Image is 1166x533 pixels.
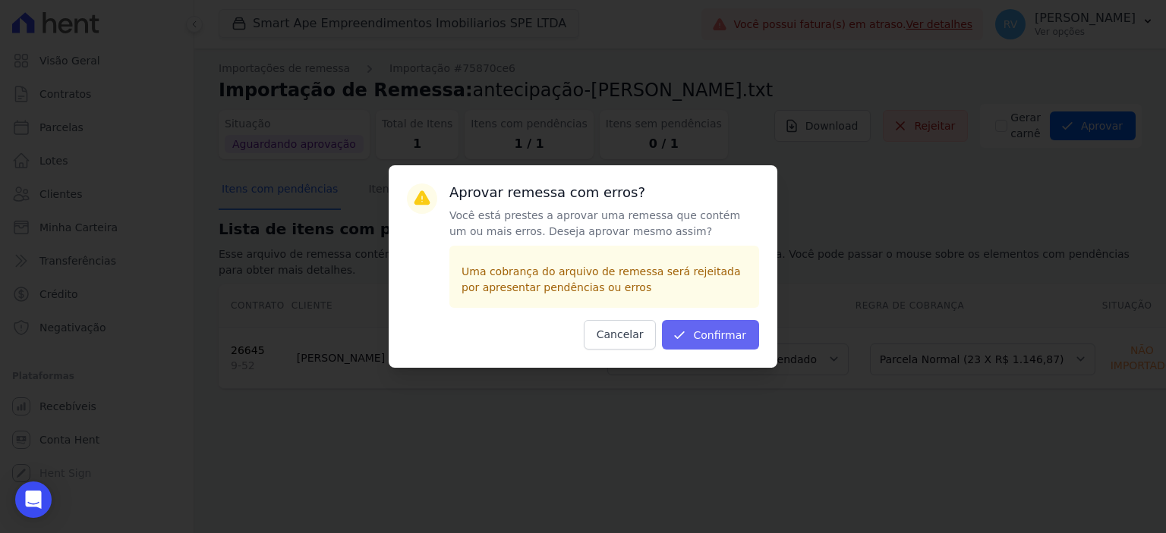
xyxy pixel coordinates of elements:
[462,264,747,296] p: Uma cobrança do arquivo de remessa será rejeitada por apresentar pendências ou erros
[662,320,759,350] button: Confirmar
[449,183,759,202] h3: Aprovar remessa com erros?
[584,320,657,350] button: Cancelar
[449,208,759,240] p: Você está prestes a aprovar uma remessa que contém um ou mais erros. Deseja aprovar mesmo assim?
[15,481,52,518] div: Open Intercom Messenger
